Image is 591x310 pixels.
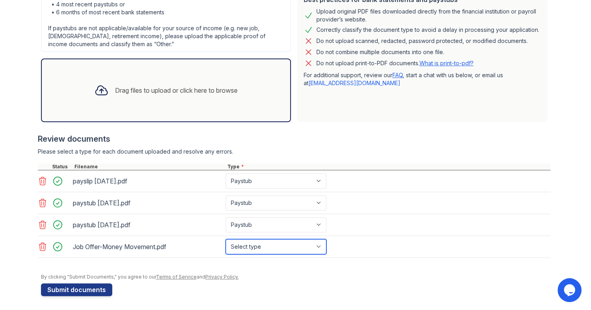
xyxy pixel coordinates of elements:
[205,274,239,280] a: Privacy Policy.
[115,86,238,95] div: Drag files to upload or click here to browse
[156,274,197,280] a: Terms of Service
[41,274,550,280] div: By clicking "Submit Documents," you agree to our and
[73,197,222,209] div: paystub [DATE].pdf
[41,283,112,296] button: Submit documents
[316,25,539,35] div: Correctly classify the document type to avoid a delay in processing your application.
[73,175,222,187] div: payslip [DATE].pdf
[38,148,550,156] div: Please select a type for each document uploaded and resolve any errors.
[38,133,550,144] div: Review documents
[316,8,541,23] div: Upload original PDF files downloaded directly from the financial institution or payroll provider’...
[51,164,73,170] div: Status
[304,71,541,87] p: For additional support, review our , start a chat with us below, or email us at
[316,47,444,57] div: Do not combine multiple documents into one file.
[308,80,400,86] a: [EMAIL_ADDRESS][DOMAIN_NAME]
[73,164,226,170] div: Filename
[558,278,583,302] iframe: chat widget
[316,36,528,46] div: Do not upload scanned, redacted, password protected, or modified documents.
[73,240,222,253] div: Job Offer-Money Movement.pdf
[226,164,550,170] div: Type
[419,60,474,66] a: What is print-to-pdf?
[392,72,403,78] a: FAQ
[316,59,474,67] p: Do not upload print-to-PDF documents.
[73,218,222,231] div: paystub [DATE].pdf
